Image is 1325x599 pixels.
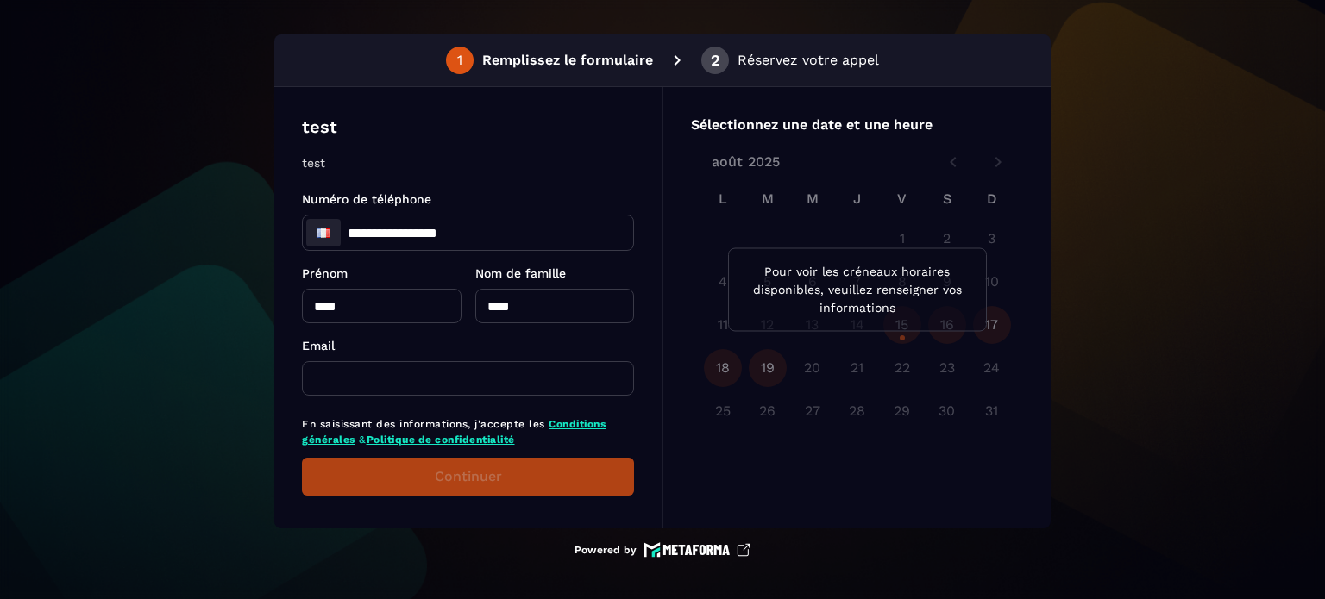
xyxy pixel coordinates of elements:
[302,416,634,447] p: En saisissant des informations, j'accepte les
[306,219,341,246] div: France: + 33
[691,115,1023,135] p: Sélectionnez une date et une heure
[575,542,750,558] a: Powered by
[743,263,972,317] p: Pour voir les créneaux horaires disponibles, veuillez renseigner vos informations
[711,53,720,68] div: 2
[482,50,653,71] p: Remplissez le formulaire
[302,154,629,172] p: test
[367,434,515,446] a: Politique de confidentialité
[359,434,367,446] span: &
[302,266,348,280] span: Prénom
[475,266,566,280] span: Nom de famille
[302,339,335,353] span: Email
[457,53,462,68] div: 1
[302,115,337,139] p: test
[302,192,431,206] span: Numéro de téléphone
[575,543,637,557] p: Powered by
[738,50,879,71] p: Réservez votre appel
